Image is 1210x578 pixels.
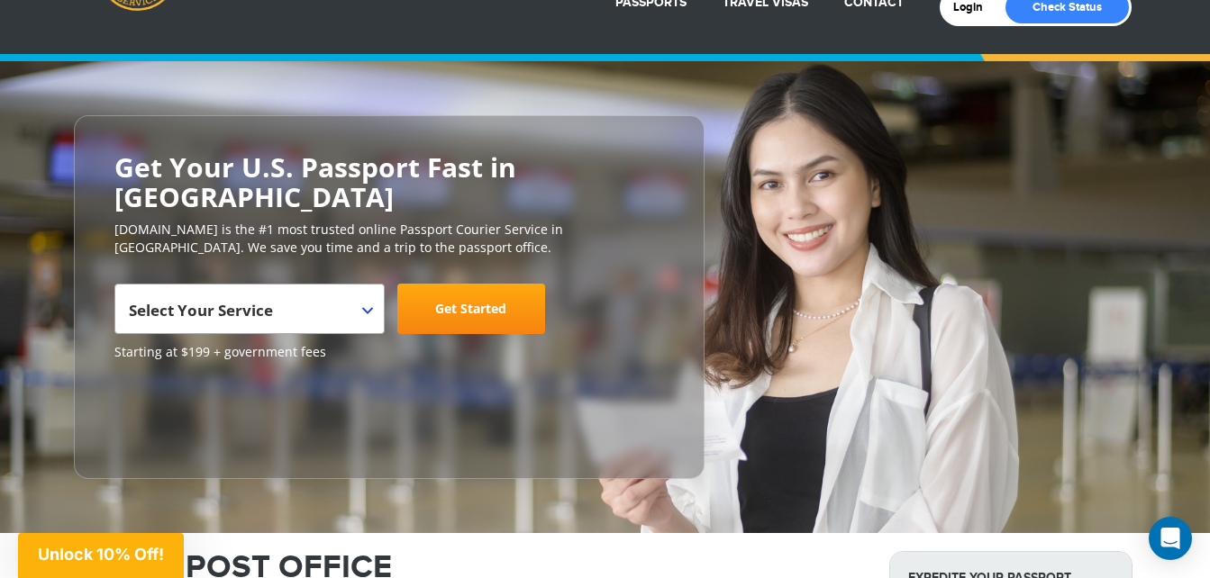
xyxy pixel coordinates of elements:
iframe: Customer reviews powered by Trustpilot [114,370,250,460]
span: Select Your Service [129,300,273,321]
div: Unlock 10% Off! [18,533,184,578]
h2: Get Your U.S. Passport Fast in [GEOGRAPHIC_DATA] [114,152,664,212]
span: Unlock 10% Off! [38,545,164,564]
span: Select Your Service [129,291,366,341]
p: [DOMAIN_NAME] is the #1 most trusted online Passport Courier Service in [GEOGRAPHIC_DATA]. We sav... [114,221,664,257]
span: Select Your Service [114,284,385,334]
span: Starting at $199 + government fees [114,343,664,361]
div: Open Intercom Messenger [1149,517,1192,560]
a: Get Started [397,284,545,334]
